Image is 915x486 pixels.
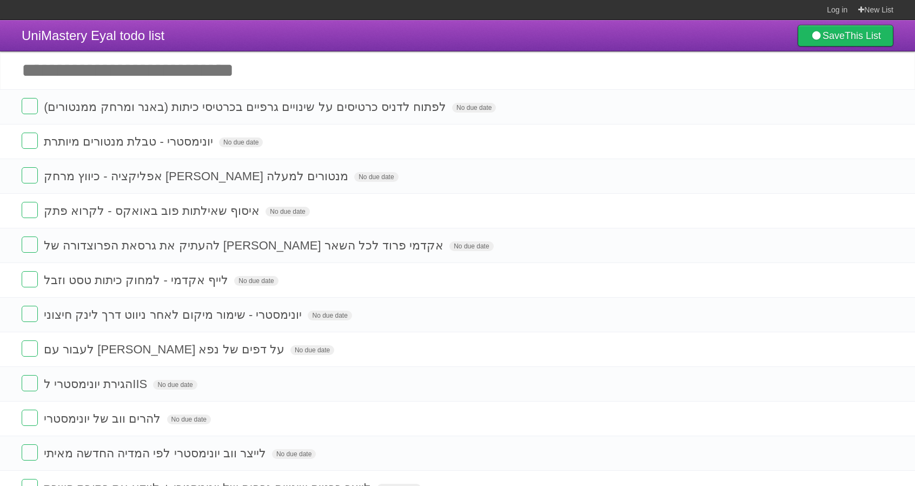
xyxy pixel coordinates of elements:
span: No due date [219,137,263,147]
label: Done [22,306,38,322]
label: Done [22,202,38,218]
label: Done [22,410,38,426]
span: No due date [153,380,197,390]
span: הגירת יונימסטרי לIIS [44,377,150,391]
span: להרים ווב של יונימסטרי [44,412,163,425]
span: לעבור עם [PERSON_NAME] על דפים של נפא [44,343,287,356]
span: No due date [272,449,316,459]
label: Done [22,237,38,253]
a: SaveThis List [798,25,893,47]
span: לפתוח לדניס כרטיסים על שינויים גרפיים בכרטיסי כיתות (באנר ומרחק ממנטורים) [44,100,449,114]
span: איסוף שאילתות פוב באואקס - לקרוא פתק [44,204,262,218]
label: Done [22,98,38,114]
label: Done [22,444,38,461]
label: Done [22,133,38,149]
span: No due date [308,311,352,320]
span: לייצר ווב יונימסטרי לפי המדיה החדשה מאיתי [44,446,269,460]
span: יונימסטרי - טבלת מנטורים מיותרת [44,135,216,148]
label: Done [22,375,38,391]
span: יונימסטרי - שימור מיקום לאחר ניווט דרך לינק חיצוני [44,308,304,321]
span: No due date [452,103,496,113]
label: Done [22,271,38,287]
span: No due date [266,207,309,216]
b: This List [845,30,881,41]
span: No due date [354,172,398,182]
span: לייף אקדמי - למחוק כיתות טסט וזבל [44,273,231,287]
span: No due date [167,415,211,424]
span: No due date [449,241,493,251]
span: להעתיק את גרסאת הפרוצדורה של [PERSON_NAME] אקדמי פרוד לכל השאר [44,239,446,252]
span: No due date [234,276,278,286]
span: No due date [290,345,334,355]
label: Done [22,340,38,357]
label: Done [22,167,38,183]
span: אפליקציה - כיווץ מרחק [PERSON_NAME] מנטורים למעלה [44,169,351,183]
span: UniMastery Eyal todo list [22,28,164,43]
